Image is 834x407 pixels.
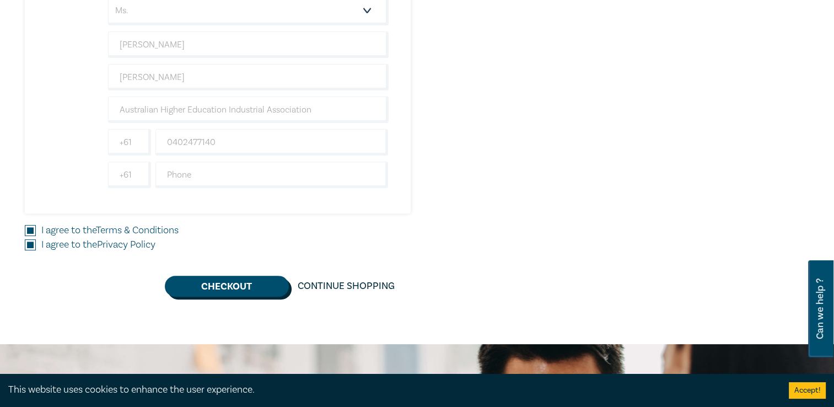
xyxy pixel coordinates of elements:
[108,129,151,156] input: +61
[155,129,389,156] input: Mobile*
[289,276,403,297] a: Continue Shopping
[8,383,772,397] div: This website uses cookies to enhance the user experience.
[41,238,155,252] label: I agree to the
[108,97,389,123] input: Company
[815,267,825,351] span: Can we help ?
[97,238,155,251] a: Privacy Policy
[41,223,179,238] label: I agree to the
[155,162,389,188] input: Phone
[108,162,151,188] input: +61
[789,382,826,399] button: Accept cookies
[108,64,389,90] input: Last Name*
[96,224,179,237] a: Terms & Conditions
[108,31,389,58] input: First Name*
[165,276,289,297] button: Checkout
